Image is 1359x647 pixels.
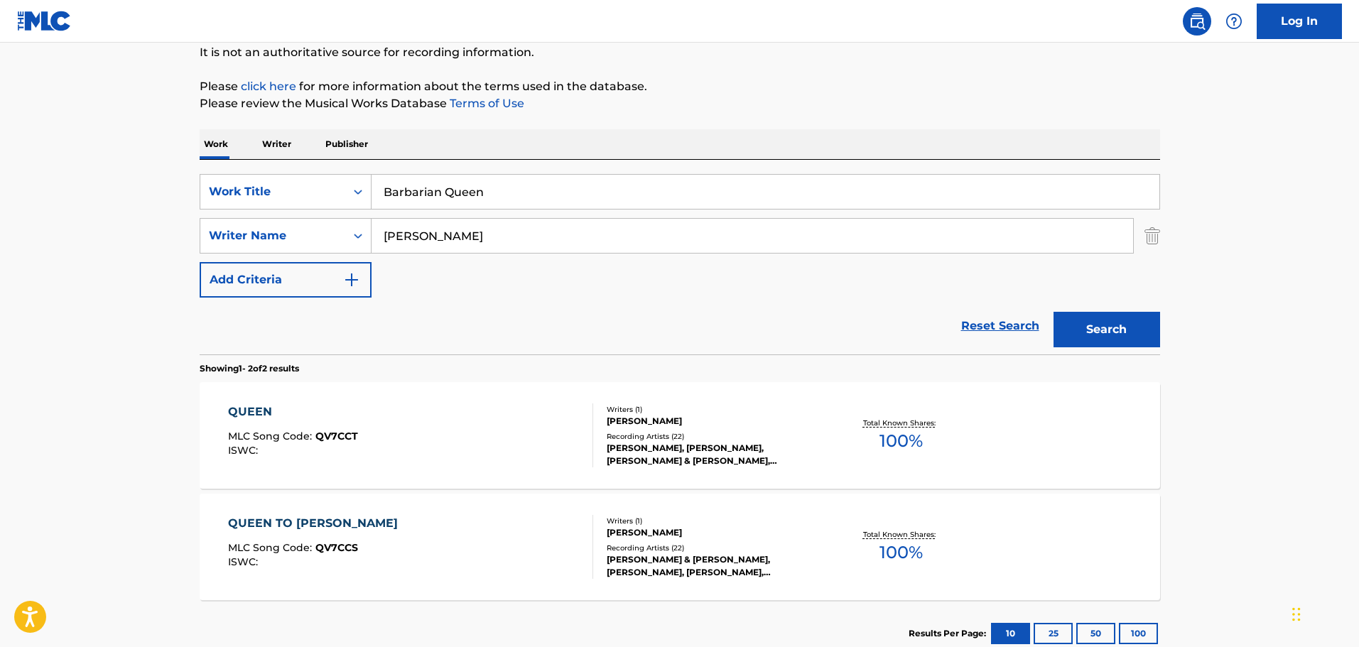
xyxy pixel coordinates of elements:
div: Work Title [209,183,337,200]
span: QV7CCS [315,541,358,554]
div: [PERSON_NAME] [607,526,821,539]
div: Recording Artists ( 22 ) [607,543,821,553]
span: ISWC : [228,444,261,457]
div: Recording Artists ( 22 ) [607,431,821,442]
img: MLC Logo [17,11,72,31]
img: 9d2ae6d4665cec9f34b9.svg [343,271,360,288]
span: MLC Song Code : [228,541,315,554]
button: 100 [1119,623,1158,644]
div: Help [1220,7,1248,36]
span: ISWC : [228,555,261,568]
p: Work [200,129,232,159]
button: Search [1054,312,1160,347]
p: Publisher [321,129,372,159]
div: [PERSON_NAME] & [PERSON_NAME], [PERSON_NAME], [PERSON_NAME], [PERSON_NAME]|[PERSON_NAME], [PERSON... [607,553,821,579]
span: QV7CCT [315,430,358,442]
div: [PERSON_NAME] [607,415,821,428]
form: Search Form [200,174,1160,354]
button: Add Criteria [200,262,372,298]
button: 10 [991,623,1030,644]
div: [PERSON_NAME], [PERSON_NAME], [PERSON_NAME] & [PERSON_NAME], [PERSON_NAME]|[PERSON_NAME], [PERSON... [607,442,821,467]
span: 100 % [879,428,923,454]
a: QUEEN TO [PERSON_NAME]MLC Song Code:QV7CCSISWC:Writers (1)[PERSON_NAME]Recording Artists (22)[PER... [200,494,1160,600]
img: Delete Criterion [1144,218,1160,254]
button: 50 [1076,623,1115,644]
a: Public Search [1183,7,1211,36]
p: Total Known Shares: [863,418,939,428]
div: Writers ( 1 ) [607,404,821,415]
p: Please for more information about the terms used in the database. [200,78,1160,95]
div: Writers ( 1 ) [607,516,821,526]
p: Results Per Page: [909,627,990,640]
p: Writer [258,129,296,159]
div: Drag [1292,593,1301,636]
span: MLC Song Code : [228,430,315,442]
iframe: Chat Widget [1288,579,1359,647]
a: QUEENMLC Song Code:QV7CCTISWC:Writers (1)[PERSON_NAME]Recording Artists (22)[PERSON_NAME], [PERSO... [200,382,1160,489]
p: It is not an authoritative source for recording information. [200,44,1160,61]
button: 25 [1034,623,1073,644]
a: click here [241,80,296,93]
a: Log In [1257,4,1342,39]
a: Terms of Use [447,97,524,110]
p: Showing 1 - 2 of 2 results [200,362,299,375]
img: help [1225,13,1242,30]
div: QUEEN [228,403,358,420]
a: Reset Search [954,310,1046,342]
div: QUEEN TO [PERSON_NAME] [228,515,405,532]
div: Writer Name [209,227,337,244]
p: Total Known Shares: [863,529,939,540]
span: 100 % [879,540,923,565]
p: Please review the Musical Works Database [200,95,1160,112]
img: search [1189,13,1206,30]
